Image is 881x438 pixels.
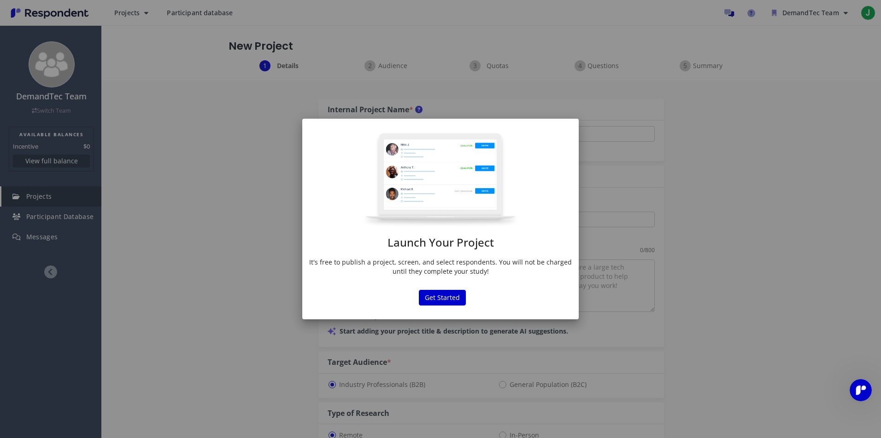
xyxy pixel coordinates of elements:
[302,119,579,320] md-dialog: Launch Your ...
[309,236,572,248] h1: Launch Your Project
[309,258,572,276] p: It's free to publish a project, screen, and select respondents. You will not be charged until the...
[419,290,466,305] button: Get Started
[362,133,519,227] img: project-modal.png
[850,379,872,401] iframe: Intercom live chat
